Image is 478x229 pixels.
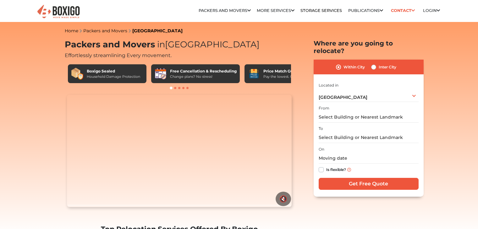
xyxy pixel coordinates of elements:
[347,168,351,172] img: info
[132,28,183,34] a: [GEOGRAPHIC_DATA]
[348,8,383,13] a: Publications
[67,95,292,207] video: Your browser does not support the video tag.
[263,74,311,79] div: Pay the lowest. Guaranteed!
[83,28,127,34] a: Packers and Movers
[276,192,291,206] button: 🔇
[389,6,417,15] a: Contact
[155,39,260,50] span: [GEOGRAPHIC_DATA]
[71,67,84,80] img: Boxigo Sealed
[170,68,237,74] div: Free Cancellation & Rescheduling
[319,83,338,88] label: Located in
[423,8,440,13] a: Login
[87,74,140,79] div: Household Damage Protection
[319,105,329,111] label: From
[257,8,294,13] a: More services
[319,112,419,123] input: Select Building or Nearest Landmark
[263,68,311,74] div: Price Match Guarantee
[319,126,323,131] label: To
[36,4,80,19] img: Boxigo
[65,40,294,50] h1: Packers and Movers
[379,63,396,71] label: Inter City
[199,8,251,13] a: Packers and Movers
[65,28,78,34] a: Home
[343,63,365,71] label: Within City
[319,178,419,190] input: Get Free Quote
[319,94,367,100] span: [GEOGRAPHIC_DATA]
[170,74,237,79] div: Change plans? No stress!
[87,68,140,74] div: Boxigo Sealed
[154,67,167,80] img: Free Cancellation & Rescheduling
[319,146,324,152] label: On
[65,52,172,58] span: Effortlessly streamlining Every movement.
[314,40,424,55] h2: Where are you going to relocate?
[319,153,419,164] input: Moving date
[300,8,342,13] a: Storage Services
[157,39,165,50] span: in
[319,132,419,143] input: Select Building or Nearest Landmark
[248,67,260,80] img: Price Match Guarantee
[326,166,346,173] label: Is flexible?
